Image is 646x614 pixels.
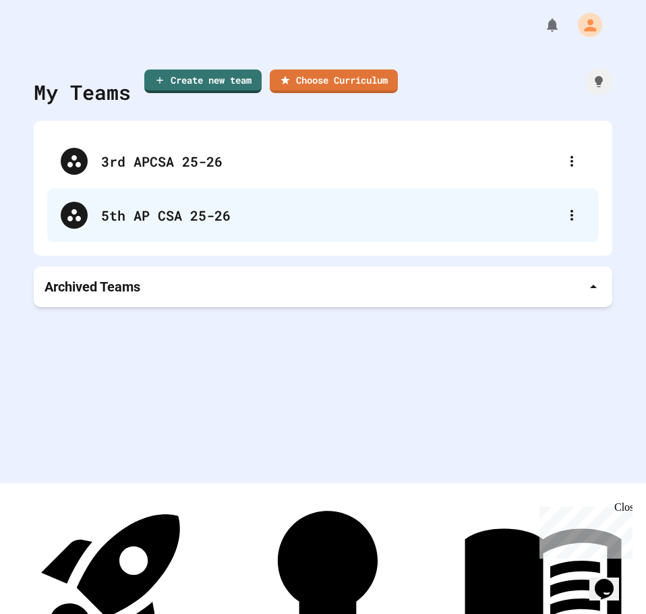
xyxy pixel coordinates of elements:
div: My Account [564,9,606,40]
iframe: chat widget [534,501,633,559]
div: How it works [585,68,612,95]
div: 3rd APCSA 25-26 [47,134,599,188]
p: Archived Teams [45,277,140,296]
div: 5th AP CSA 25-26 [101,205,558,225]
iframe: chat widget [589,560,633,601]
div: My Teams [34,77,131,107]
div: Chat with us now!Close [5,5,93,86]
a: Create new team [144,69,262,93]
div: My Notifications [519,13,564,36]
a: Choose Curriculum [270,69,398,93]
div: 3rd APCSA 25-26 [101,151,558,171]
div: 5th AP CSA 25-26 [47,188,599,242]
